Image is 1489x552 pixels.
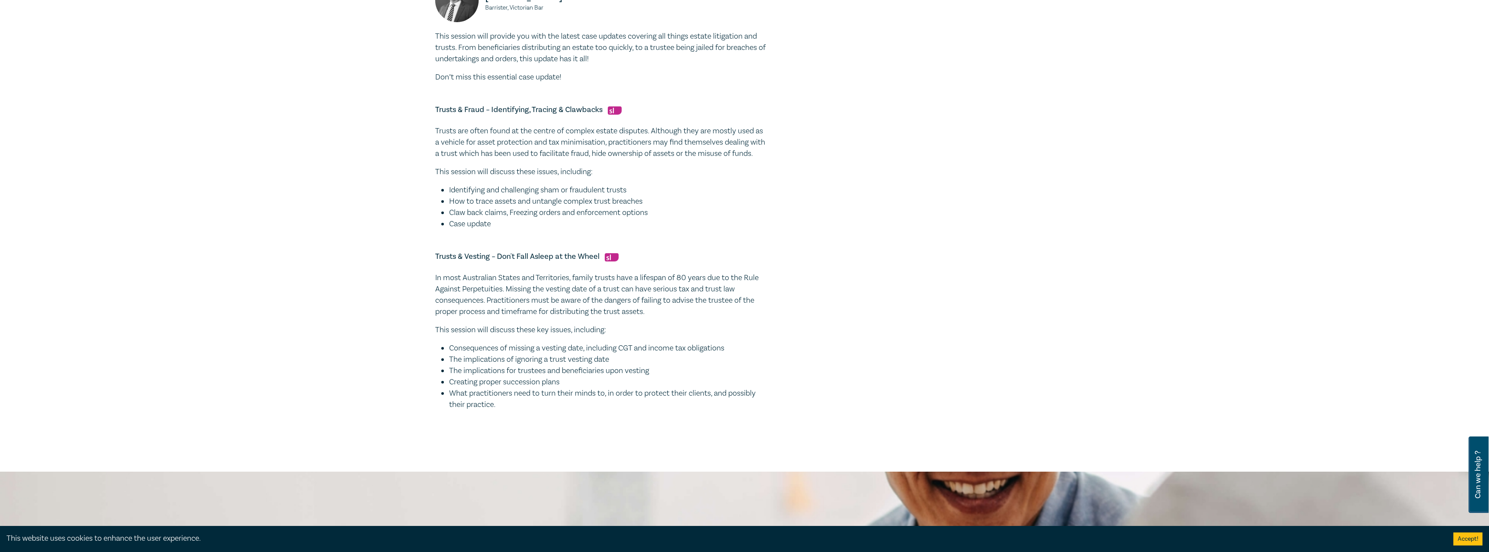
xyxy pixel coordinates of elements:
small: Barrister, Victorian Bar [485,5,595,11]
span: Can we help ? [1474,442,1482,508]
p: In most Australian States and Territories, family trusts have a lifespan of 80 years due to the R... [435,272,766,317]
p: Don’t miss this essential case update! [435,72,766,83]
li: The implications of ignoring a trust vesting date [449,354,766,365]
p: Trusts are often found at the centre of complex estate disputes. Although they are mostly used as... [435,126,766,159]
li: Case update [449,218,766,230]
p: This session will provide you with the latest case updates covering all things estate litigation ... [435,31,766,65]
li: The implications for trustees and beneficiaries upon vesting [449,365,766,377]
div: This website uses cookies to enhance the user experience. [7,533,1440,544]
h5: Trusts & Vesting – Don't Fall Asleep at the Wheel [435,251,766,262]
button: Accept cookies [1453,532,1482,545]
p: This session will discuss these issues, including: [435,166,766,178]
li: How to trace assets and untangle complex trust breaches [449,196,766,207]
li: Identifying and challenging sham or fraudulent trusts [449,185,766,196]
p: This session will discuss these key issues, including: [435,324,766,336]
h5: Trusts & Fraud – Identifying, Tracing & Clawbacks [435,105,766,115]
li: What practitioners need to turn their minds to, in order to protect their clients, and possibly t... [449,388,766,410]
li: Creating proper succession plans [449,377,766,388]
li: Consequences of missing a vesting date, including CGT and income tax obligations [449,343,766,354]
img: Substantive Law [608,106,622,115]
img: Substantive Law [605,253,619,261]
li: Claw back claims, Freezing orders and enforcement options [449,207,766,218]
